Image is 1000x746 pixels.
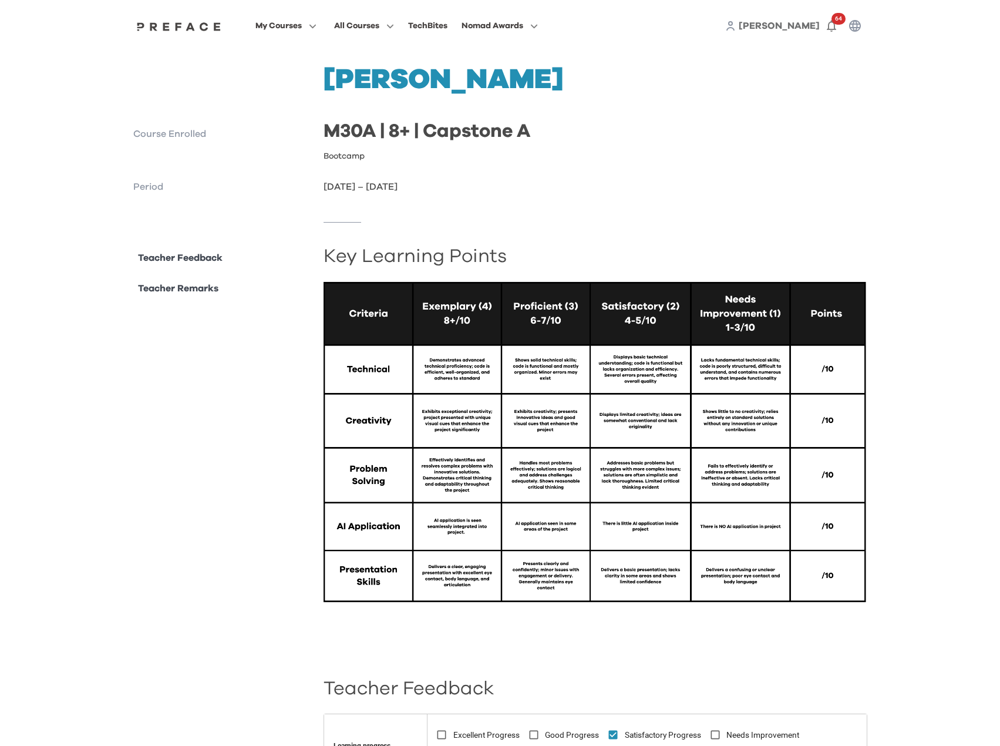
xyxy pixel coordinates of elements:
[545,729,599,741] span: Good Progress
[255,19,302,33] span: My Courses
[458,18,541,33] button: Nomad Awards
[625,729,701,741] span: Satisfactory Progress
[324,683,867,695] h2: Teacher Feedback
[324,66,867,94] h1: [PERSON_NAME]
[408,19,447,33] div: TechBites
[324,122,867,141] h2: M30A | 8+ | Capstone A
[134,21,224,31] a: Preface Logo
[138,251,223,265] p: Teacher Feedback
[138,281,218,295] p: Teacher Remarks
[252,18,320,33] button: My Courses
[331,18,398,33] button: All Courses
[831,13,846,25] span: 64
[453,729,520,741] span: Excellent Progress
[324,180,867,194] p: [DATE] – [DATE]
[334,19,379,33] span: All Courses
[462,19,523,33] span: Nomad Awards
[739,21,820,31] span: [PERSON_NAME]
[820,14,843,38] button: 64
[133,127,315,141] p: Course Enrolled
[134,22,224,31] img: Preface Logo
[324,281,867,604] img: oh8tkap5shjxlqf5k81v.png
[726,729,799,741] span: Needs Improvement
[324,251,867,263] h2: Key Learning Points
[133,180,315,194] p: Period
[324,150,365,162] p: Bootcamp
[739,19,820,33] a: [PERSON_NAME]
